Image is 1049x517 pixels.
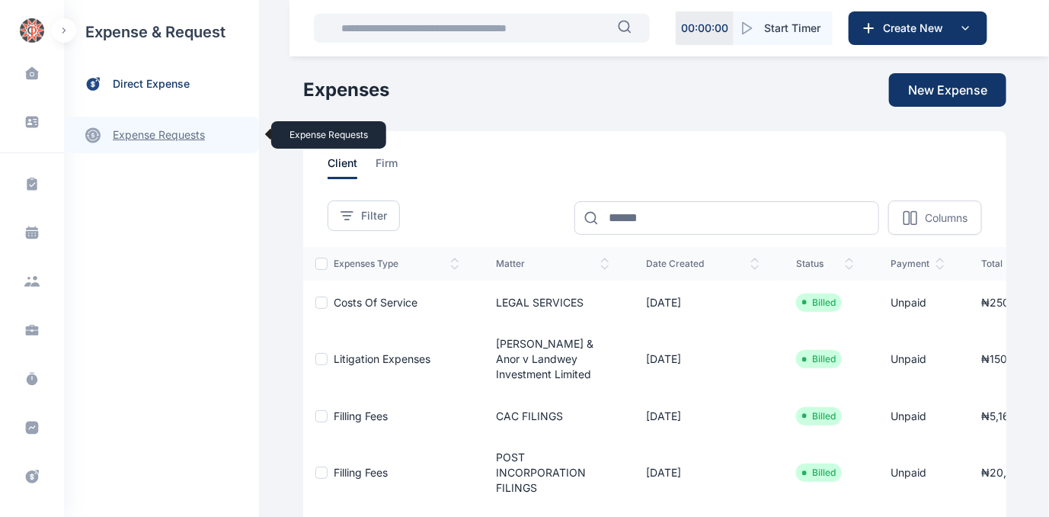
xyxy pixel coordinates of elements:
td: [DATE] [628,394,778,438]
span: status [796,258,854,270]
a: expense requests [64,117,259,153]
a: firm [376,156,416,179]
span: firm [376,156,398,179]
h1: Expenses [303,78,389,102]
span: expenses type [334,258,459,270]
span: direct expense [113,76,190,92]
td: CAC FILINGS [478,394,628,438]
span: client [328,156,357,179]
li: Billed [802,353,836,365]
td: LEGAL SERVICES [478,281,628,324]
button: Filter [328,201,400,231]
td: Unpaid [872,438,963,508]
td: [DATE] [628,324,778,394]
a: direct expense [64,64,259,104]
span: New Expense [908,81,987,99]
td: [DATE] [628,438,778,508]
td: [PERSON_NAME] & Anor v Landwey Investment Limited [478,324,628,394]
td: [DATE] [628,281,778,324]
a: Filling Fees [334,409,388,422]
button: New Expense [889,73,1006,107]
button: Start Timer [734,11,833,45]
li: Billed [802,297,836,309]
td: POST INCORPORATION FILINGS [478,438,628,508]
span: Start Timer [764,21,820,36]
td: Unpaid [872,394,963,438]
span: matter [496,258,609,270]
li: Billed [802,410,836,422]
a: Filling Fees [334,466,388,479]
span: ₦150,000.00 [981,352,1047,365]
span: Filter [361,208,387,223]
a: Litigation Expenses [334,352,430,365]
a: Costs of Service [334,296,417,309]
p: Columns [925,210,967,226]
span: ₦20,600.00 [981,466,1044,479]
button: Columns [888,201,982,235]
span: Create New [877,21,956,36]
span: date created [646,258,760,270]
td: Unpaid [872,281,963,324]
span: payment [891,258,945,270]
a: client [328,156,376,179]
p: 00 : 00 : 00 [681,21,728,36]
button: Create New [849,11,987,45]
div: expense requestsexpense requests [64,104,259,153]
li: Billed [802,467,836,479]
span: ₦5,161.25 [981,409,1030,422]
td: Unpaid [872,324,963,394]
